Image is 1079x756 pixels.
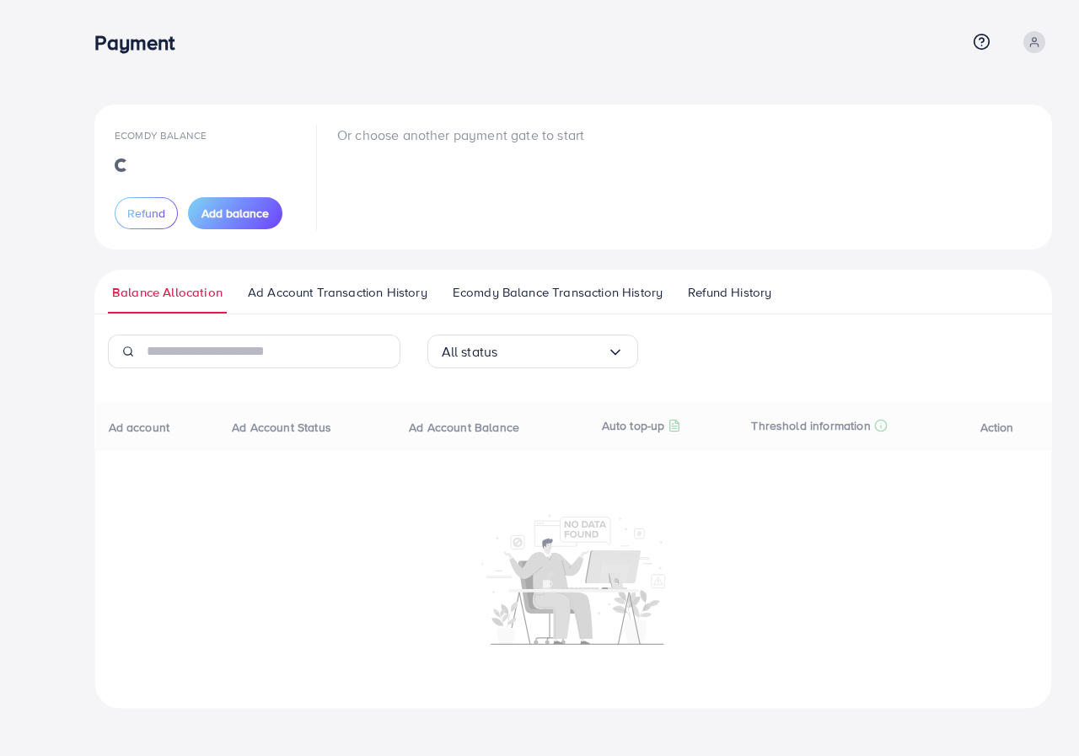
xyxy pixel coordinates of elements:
h3: Payment [94,30,188,55]
div: Search for option [427,335,638,368]
span: Ad Account Transaction History [248,283,427,302]
button: Refund [115,197,178,229]
button: Add balance [188,197,282,229]
span: Ecomdy Balance Transaction History [453,283,663,302]
span: Balance Allocation [112,283,223,302]
span: Refund History [688,283,771,302]
span: Add balance [201,205,269,222]
p: Or choose another payment gate to start [337,125,584,145]
span: Ecomdy Balance [115,128,207,142]
span: All status [442,339,498,365]
input: Search for option [497,339,606,365]
span: Refund [127,205,165,222]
